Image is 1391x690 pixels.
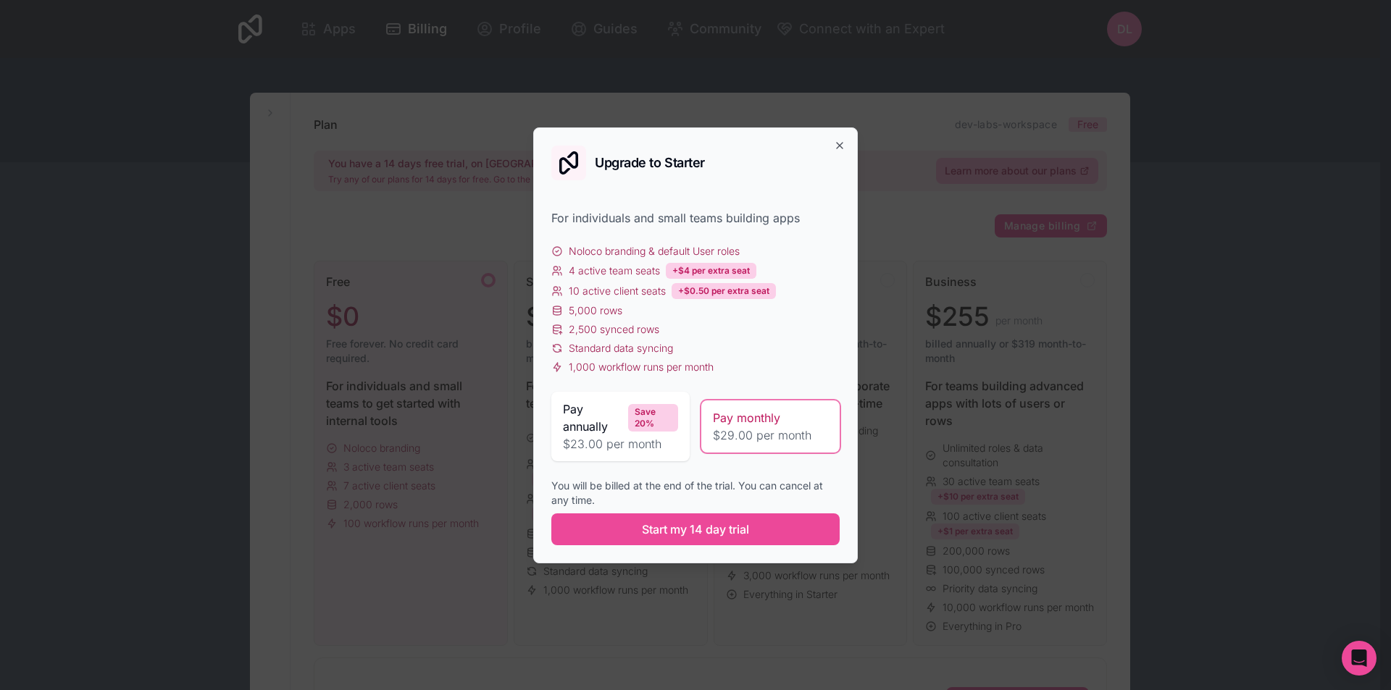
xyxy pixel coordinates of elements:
div: +$0.50 per extra seat [672,283,776,299]
span: 1,000 workflow runs per month [569,360,714,374]
span: Noloco branding & default User roles [569,244,740,258]
span: 10 active client seats [569,284,666,298]
span: Pay monthly [713,409,780,426]
div: +$4 per extra seat [666,263,756,279]
span: $23.00 per month [563,435,678,453]
span: $29.00 per month [713,426,828,444]
div: You will be billed at the end of the trial. You can cancel at any time. [551,479,840,508]
span: Start my 14 day trial [642,521,749,538]
span: 5,000 rows [569,303,622,318]
span: 4 active team seats [569,264,660,278]
span: Standard data syncing [569,341,673,355]
h2: Upgrade to Starter [595,156,705,169]
button: Start my 14 day trial [551,513,840,545]
div: Save 20% [628,404,678,432]
div: For individuals and small teams building apps [551,209,840,227]
span: Pay annually [563,400,622,435]
span: 2,500 synced rows [569,322,659,337]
